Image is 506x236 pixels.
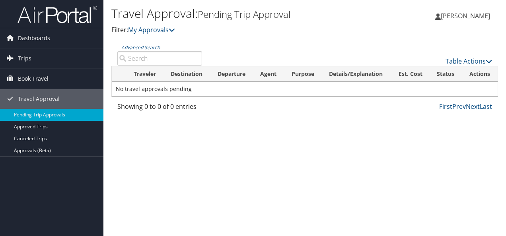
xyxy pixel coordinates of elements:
[121,44,160,51] a: Advanced Search
[117,102,202,115] div: Showing 0 to 0 of 0 entries
[111,25,369,35] p: Filter:
[253,66,284,82] th: Agent
[163,66,210,82] th: Destination: activate to sort column ascending
[112,82,498,96] td: No travel approvals pending
[435,4,498,28] a: [PERSON_NAME]
[18,89,60,109] span: Travel Approval
[452,102,466,111] a: Prev
[462,66,498,82] th: Actions
[198,8,290,21] small: Pending Trip Approval
[111,5,369,22] h1: Travel Approval:
[439,102,452,111] a: First
[322,66,391,82] th: Details/Explanation
[18,48,31,68] span: Trips
[210,66,253,82] th: Departure: activate to sort column ascending
[466,102,480,111] a: Next
[480,102,492,111] a: Last
[18,69,49,89] span: Book Travel
[430,66,462,82] th: Status: activate to sort column ascending
[18,28,50,48] span: Dashboards
[391,66,430,82] th: Est. Cost: activate to sort column ascending
[18,5,97,24] img: airportal-logo.png
[117,51,202,66] input: Advanced Search
[284,66,322,82] th: Purpose
[128,25,175,34] a: My Approvals
[446,57,492,66] a: Table Actions
[441,12,490,20] span: [PERSON_NAME]
[127,66,163,82] th: Traveler: activate to sort column ascending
